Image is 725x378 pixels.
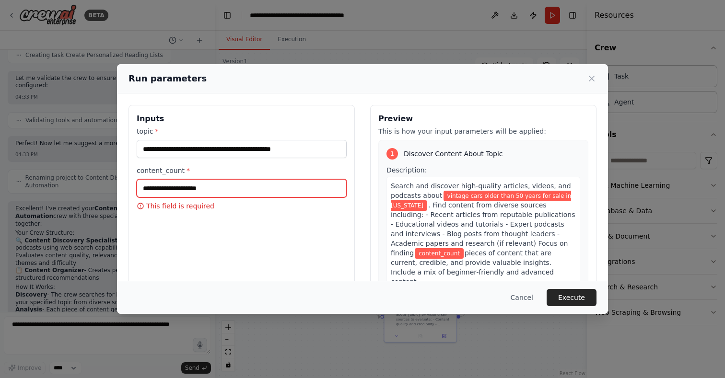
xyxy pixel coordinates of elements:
[391,191,571,211] span: Variable: topic
[547,289,596,306] button: Execute
[386,148,398,160] div: 1
[391,182,571,199] span: Search and discover high-quality articles, videos, and podcasts about
[137,126,347,136] label: topic
[378,113,588,125] h3: Preview
[503,289,541,306] button: Cancel
[415,248,464,259] span: Variable: content_count
[137,201,347,211] p: This field is required
[404,149,503,159] span: Discover Content About Topic
[391,201,575,257] span: . Find content from diverse sources including: - Recent articles from reputable publications - Ed...
[378,126,588,136] p: This is how your input parameters will be applied:
[391,249,554,286] span: pieces of content that are current, credible, and provide valuable insights. Include a mix of beg...
[137,166,347,175] label: content_count
[386,166,427,174] span: Description:
[129,72,207,85] h2: Run parameters
[137,113,347,125] h3: Inputs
